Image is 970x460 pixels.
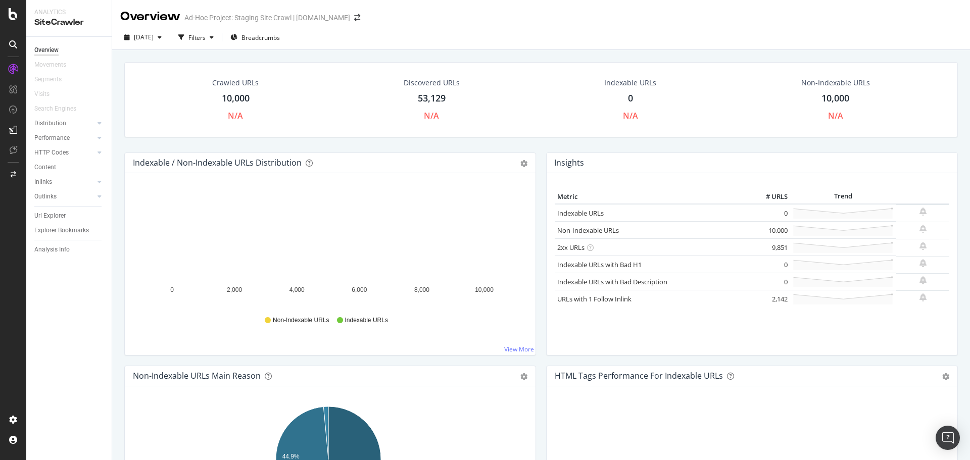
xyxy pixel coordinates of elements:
[919,208,927,216] div: bell-plus
[228,110,243,122] div: N/A
[750,189,790,205] th: # URLS
[352,286,367,293] text: 6,000
[241,33,280,42] span: Breadcrumbs
[557,277,667,286] a: Indexable URLs with Bad Description
[801,78,870,88] div: Non-Indexable URLs
[936,426,960,450] div: Open Intercom Messenger
[34,191,94,202] a: Outlinks
[942,373,949,380] div: gear
[133,189,524,306] svg: A chart.
[34,162,56,173] div: Content
[475,286,494,293] text: 10,000
[623,110,638,122] div: N/A
[34,45,59,56] div: Overview
[557,294,632,303] a: URLs with 1 Follow Inlink
[604,78,656,88] div: Indexable URLs
[34,211,105,221] a: Url Explorer
[919,225,927,233] div: bell-plus
[34,177,52,187] div: Inlinks
[919,259,927,267] div: bell-plus
[34,60,76,70] a: Movements
[34,211,66,221] div: Url Explorer
[133,158,302,168] div: Indexable / Non-Indexable URLs Distribution
[34,118,66,129] div: Distribution
[790,189,896,205] th: Trend
[520,160,527,167] div: gear
[34,162,105,173] a: Content
[170,286,174,293] text: 0
[424,110,439,122] div: N/A
[34,89,60,99] a: Visits
[227,286,242,293] text: 2,000
[34,89,50,99] div: Visits
[289,286,305,293] text: 4,000
[34,244,105,255] a: Analysis Info
[555,189,750,205] th: Metric
[919,242,927,250] div: bell-plus
[750,239,790,256] td: 9,851
[34,225,105,236] a: Explorer Bookmarks
[828,110,843,122] div: N/A
[34,147,69,158] div: HTTP Codes
[34,133,70,143] div: Performance
[282,453,300,460] text: 44.9%
[34,74,72,85] a: Segments
[919,293,927,301] div: bell-plus
[34,244,70,255] div: Analysis Info
[188,33,206,42] div: Filters
[226,29,284,45] button: Breadcrumbs
[557,260,642,269] a: Indexable URLs with Bad H1
[212,78,259,88] div: Crawled URLs
[750,290,790,308] td: 2,142
[120,8,180,25] div: Overview
[120,29,166,45] button: [DATE]
[34,17,104,28] div: SiteCrawler
[919,276,927,284] div: bell-plus
[555,371,723,381] div: HTML Tags Performance for Indexable URLs
[354,14,360,21] div: arrow-right-arrow-left
[34,104,76,114] div: Search Engines
[34,147,94,158] a: HTTP Codes
[34,104,86,114] a: Search Engines
[174,29,218,45] button: Filters
[750,256,790,273] td: 0
[557,243,585,252] a: 2xx URLs
[34,133,94,143] a: Performance
[404,78,460,88] div: Discovered URLs
[34,74,62,85] div: Segments
[222,92,250,105] div: 10,000
[520,373,527,380] div: gear
[34,191,57,202] div: Outlinks
[133,371,261,381] div: Non-Indexable URLs Main Reason
[750,222,790,239] td: 10,000
[504,345,534,353] a: View More
[821,92,849,105] div: 10,000
[34,177,94,187] a: Inlinks
[34,8,104,17] div: Analytics
[750,273,790,290] td: 0
[750,204,790,222] td: 0
[557,226,619,235] a: Non-Indexable URLs
[34,118,94,129] a: Distribution
[418,92,446,105] div: 53,129
[414,286,429,293] text: 8,000
[34,225,89,236] div: Explorer Bookmarks
[34,45,105,56] a: Overview
[134,33,154,41] span: 2025 Oct. 1st
[345,316,388,325] span: Indexable URLs
[184,13,350,23] div: Ad-Hoc Project: Staging Site Crawl | [DOMAIN_NAME]
[554,156,584,170] h4: Insights
[557,209,604,218] a: Indexable URLs
[273,316,329,325] span: Non-Indexable URLs
[34,60,66,70] div: Movements
[628,92,633,105] div: 0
